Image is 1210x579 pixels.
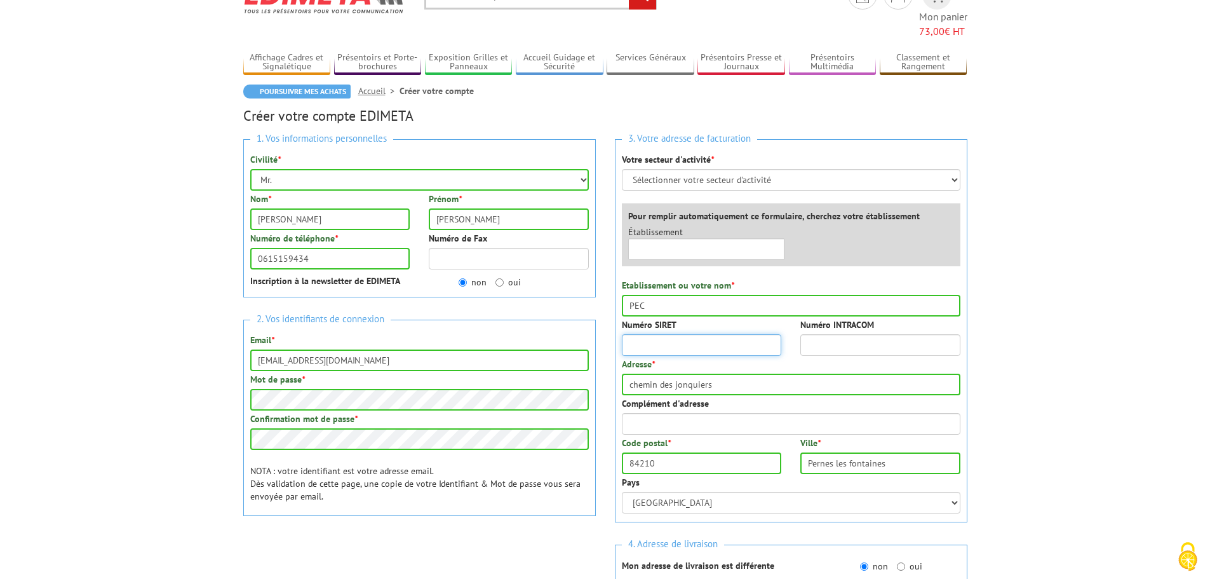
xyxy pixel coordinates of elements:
label: Prénom [429,193,462,205]
label: Nom [250,193,271,205]
h2: Créer votre compte EDIMETA [243,108,967,123]
a: Accueil [358,85,400,97]
label: Etablissement ou votre nom [622,279,734,292]
a: Accueil Guidage et Sécurité [516,52,603,73]
label: Numéro SIRET [622,318,676,331]
p: NOTA : votre identifiant est votre adresse email. Dès validation de cette page, une copie de votr... [250,465,589,503]
strong: Mon adresse de livraison est différente [622,560,774,571]
label: oui [495,276,521,289]
span: 2. Vos identifiants de connexion [250,311,391,328]
a: Affichage Cadres et Signalétique [243,52,331,73]
label: oui [897,560,922,573]
label: Numéro INTRACOM [800,318,874,331]
label: Complément d'adresse [622,397,709,410]
label: Ville [800,437,821,449]
input: non [459,278,467,287]
button: Cookies (fenêtre modale) [1166,536,1210,579]
input: non [860,562,868,571]
img: Cookies (fenêtre modale) [1172,541,1204,573]
label: Mot de passe [250,373,305,386]
input: oui [495,278,504,287]
strong: Inscription à la newsletter de EDIMETA [250,275,400,287]
a: Présentoirs et Porte-brochures [334,52,422,73]
span: € HT [919,24,967,39]
a: Exposition Grilles et Panneaux [425,52,513,73]
label: non [860,560,888,573]
span: 4. Adresse de livraison [622,536,724,553]
label: Pays [622,476,640,489]
label: Numéro de Fax [429,232,487,245]
label: Confirmation mot de passe [250,412,358,425]
label: Civilité [250,153,281,166]
span: Mon panier [919,10,967,39]
input: oui [897,562,905,571]
label: Votre secteur d'activité [622,153,714,166]
label: Adresse [622,358,655,371]
span: 73,00 [919,25,944,37]
span: 1. Vos informations personnelles [250,130,393,147]
span: 3. Votre adresse de facturation [622,130,757,147]
a: Classement et Rangement [880,52,967,73]
a: Poursuivre mes achats [243,85,351,99]
a: Présentoirs Multimédia [789,52,877,73]
div: Établissement [619,226,795,260]
label: Pour remplir automatiquement ce formulaire, cherchez votre établissement [628,210,920,222]
label: Numéro de téléphone [250,232,338,245]
a: Présentoirs Presse et Journaux [697,52,785,73]
label: Email [250,334,274,346]
label: non [459,276,487,289]
a: Services Généraux [607,52,694,73]
li: Créer votre compte [400,85,474,97]
label: Code postal [622,437,671,449]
